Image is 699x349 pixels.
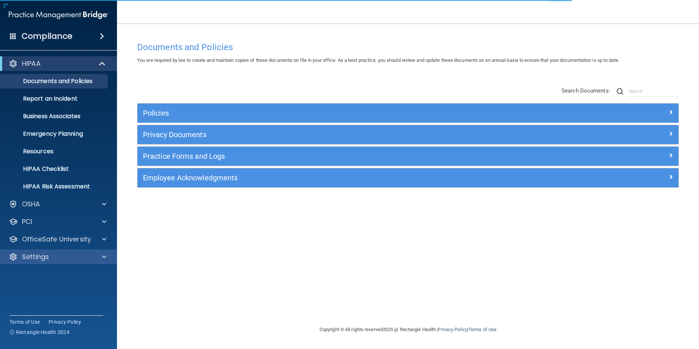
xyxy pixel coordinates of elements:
input: Search [629,86,679,97]
p: OSHA [22,200,40,209]
h4: Compliance [22,31,72,41]
a: OSHA [9,200,106,209]
img: ic-search.3b580494.png [617,88,623,95]
p: Resources [5,148,105,155]
a: Practice Forms and Logs [143,150,673,162]
h4: Documents and Policies [137,42,679,52]
a: PCI [9,217,106,226]
a: Settings [9,252,106,261]
p: OfficeSafe University [22,235,91,244]
div: Copyright © All rights reserved 2025 @ Rectangle Health | | [275,318,541,341]
span: Search Documents: [562,87,610,94]
h5: Privacy Documents [143,131,538,139]
a: Employee Acknowledgments [143,172,673,184]
a: Terms of Use [468,327,496,332]
h5: Employee Acknowledgments [143,174,538,182]
h5: Policies [143,109,538,117]
a: Privacy Policy [438,327,467,332]
a: Terms of Use [10,318,40,326]
p: PCI [22,217,32,226]
span: You are required by law to create and maintain copies of these documents on file in your office. ... [137,57,619,63]
p: Documents and Policies [5,78,105,85]
a: HIPAA [9,59,106,68]
a: OfficeSafe University [9,235,106,244]
p: Settings [22,252,49,261]
p: HIPAA [22,59,41,68]
p: HIPAA Checklist [5,165,105,173]
p: Business Associates [5,113,105,120]
img: PMB logo [9,8,108,22]
a: Privacy Documents [143,129,673,140]
span: Ⓒ Rectangle Health 2024 [10,329,69,336]
a: Policies [143,107,673,119]
p: Emergency Planning [5,130,105,138]
p: HIPAA Risk Assessment [5,183,105,190]
p: Report an Incident [5,95,105,102]
h5: Practice Forms and Logs [143,152,538,160]
a: Privacy Policy [49,318,82,326]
